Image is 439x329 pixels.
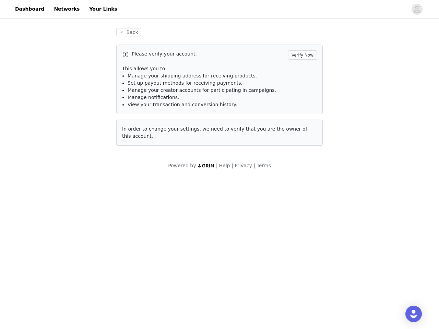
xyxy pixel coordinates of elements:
[257,163,271,168] a: Terms
[116,28,141,36] button: Back
[85,1,121,17] a: Your Links
[235,163,252,168] a: Privacy
[414,4,420,15] div: avatar
[128,95,179,100] span: Manage notifications.
[198,163,215,168] img: logo
[128,87,276,93] span: Manage your creator accounts for participating in campaigns.
[132,50,285,58] p: Please verify your account.
[405,306,422,322] div: Open Intercom Messenger
[219,163,230,168] a: Help
[232,163,233,168] span: |
[128,102,237,107] span: View your transaction and conversion history.
[11,1,48,17] a: Dashboard
[253,163,255,168] span: |
[128,73,257,78] span: Manage your shipping address for receiving products.
[288,50,317,60] button: Verify Now
[50,1,84,17] a: Networks
[216,163,218,168] span: |
[128,80,242,86] span: Set up payout methods for receiving payments.
[122,65,317,72] p: This allows you to:
[168,163,196,168] span: Powered by
[122,126,307,139] span: In order to change your settings, we need to verify that you are the owner of this account.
